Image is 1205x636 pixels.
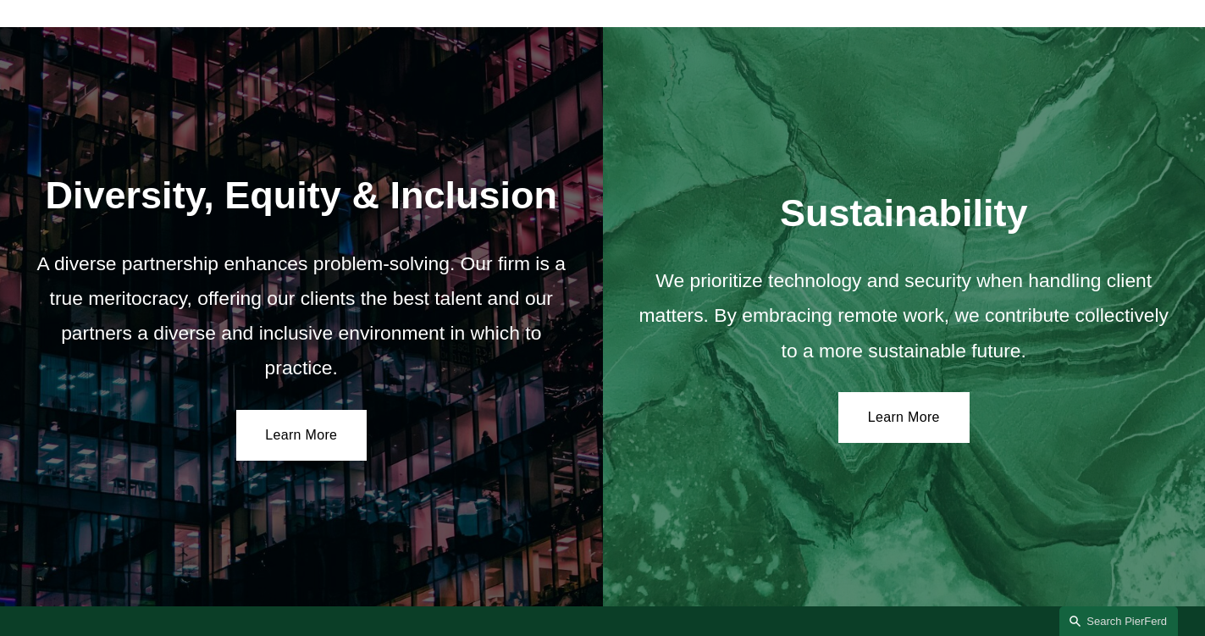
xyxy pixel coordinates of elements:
[838,392,970,443] a: Learn More
[36,246,567,385] p: A diverse partnership enhances problem-solving. Our firm is a true meritocracy, offering our clie...
[36,173,567,219] h2: Diversity, Equity & Inclusion
[1059,606,1178,636] a: Search this site
[638,263,1169,368] p: We prioritize technology and security when handling client matters. By embracing remote work, we ...
[638,191,1169,237] h2: Sustainability
[236,410,368,461] a: Learn More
